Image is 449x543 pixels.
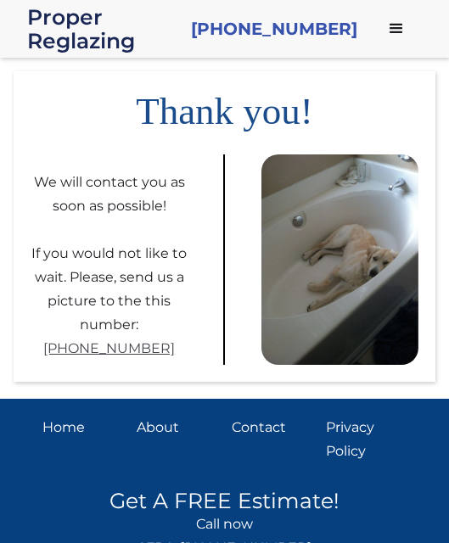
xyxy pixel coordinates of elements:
[43,337,175,361] a: [PHONE_NUMBER]
[232,416,312,439] div: Contact
[326,416,407,463] a: Privacy Policy
[31,158,188,337] div: We will contact you as soon as possible! If you would not like to wait. Please, send us a picture...
[137,416,217,463] a: About
[27,5,177,53] div: Proper Reglazing
[137,416,217,439] div: About
[42,416,123,439] div: Home
[371,3,422,54] div: menu
[191,17,357,41] a: [PHONE_NUMBER]
[14,71,435,137] h1: Thank you!
[42,416,123,463] a: Home
[232,416,312,463] a: Contact
[27,5,177,53] a: home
